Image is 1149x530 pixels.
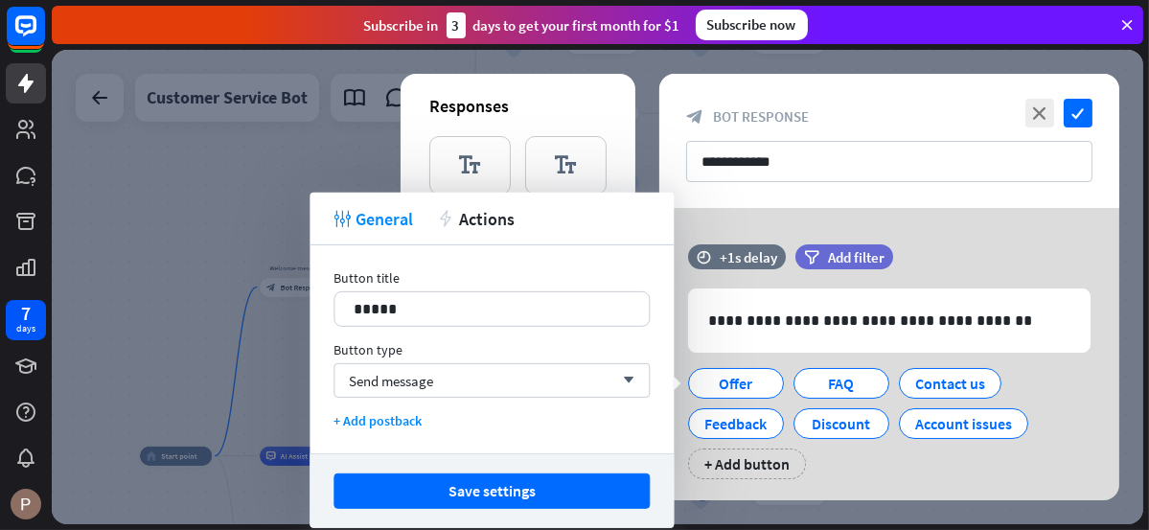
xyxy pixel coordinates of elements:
[1064,99,1092,127] i: check
[720,248,777,266] div: +1s delay
[828,248,885,266] span: Add filter
[810,369,873,398] div: FAQ
[704,369,768,398] div: Offer
[447,12,466,38] div: 3
[713,107,809,126] span: Bot Response
[697,250,711,264] i: time
[356,207,413,229] span: General
[915,369,985,398] div: Contact us
[696,10,808,40] div: Subscribe now
[16,322,35,335] div: days
[688,449,806,479] div: + Add button
[437,210,454,227] i: action
[15,8,73,65] button: Open LiveChat chat widget
[6,300,46,340] a: 7 days
[333,210,351,227] i: tweak
[1025,99,1054,127] i: close
[804,250,819,265] i: filter
[704,409,768,438] div: Feedback
[333,473,650,509] button: Save settings
[21,305,31,322] div: 7
[459,207,515,229] span: Actions
[349,371,433,389] span: Send message
[810,409,873,438] div: Discount
[915,409,1012,438] div: Account issues
[364,12,680,38] div: Subscribe in days to get your first month for $1
[333,269,650,287] div: Button title
[333,412,650,429] div: + Add postback
[686,108,703,126] i: block_bot_response
[333,341,650,358] div: Button type
[613,375,634,386] i: arrow_down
